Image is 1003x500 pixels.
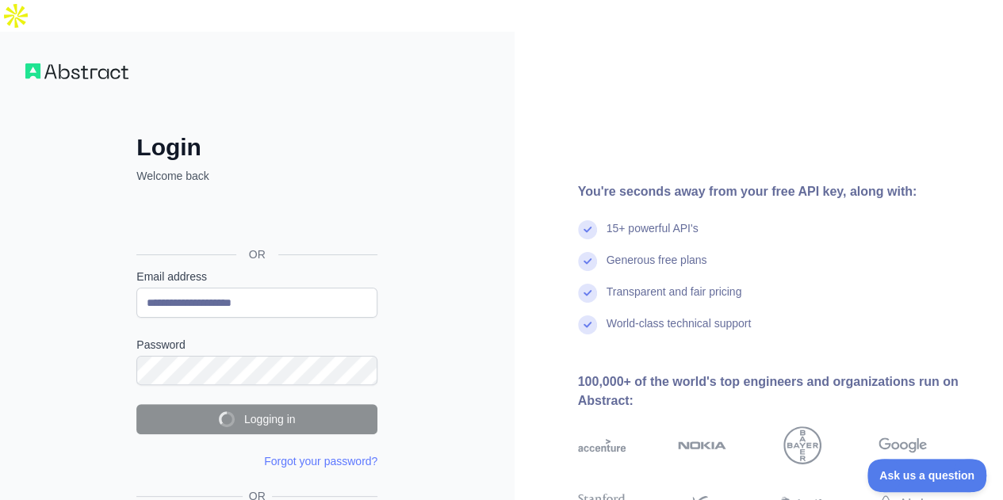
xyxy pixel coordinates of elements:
a: Forgot your password? [264,455,377,468]
label: Email address [136,269,377,284]
p: Welcome back [136,168,377,184]
img: google [879,426,927,464]
img: check mark [578,284,597,303]
div: World-class technical support [607,315,752,347]
iframe: Toggle Customer Support [867,459,987,492]
label: Password [136,337,377,353]
img: accenture [578,426,626,464]
div: 100,000+ of the world's top engineers and organizations run on Abstract: [578,372,978,410]
img: bayer [783,426,821,464]
img: check mark [578,315,597,334]
span: OR [236,246,278,262]
img: Workflow [25,63,128,79]
img: nokia [678,426,726,464]
iframe: Kirjaudu Google-tilillä -painike [128,201,382,236]
div: 15+ powerful API's [607,220,699,252]
div: Generous free plans [607,252,707,284]
img: check mark [578,252,597,271]
div: You're seconds away from your free API key, along with: [578,182,978,201]
img: check mark [578,220,597,239]
button: Logging in [136,404,377,434]
div: Transparent and fair pricing [607,284,742,315]
h2: Login [136,133,377,162]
